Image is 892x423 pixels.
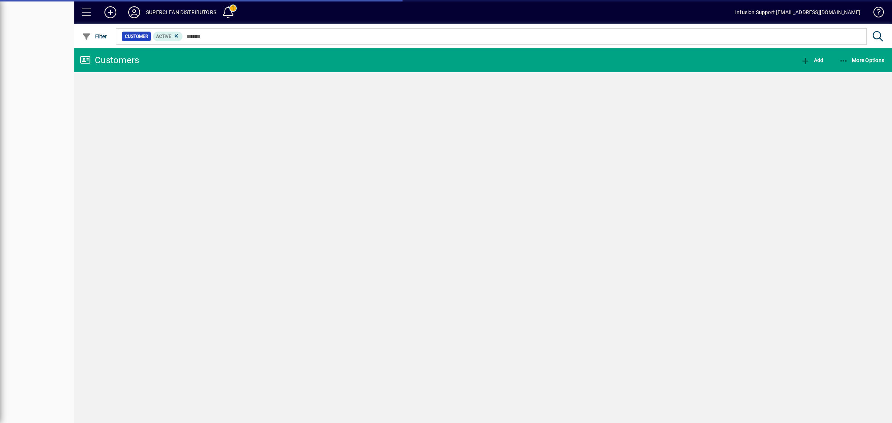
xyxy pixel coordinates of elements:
button: Add [799,54,825,67]
div: Customers [80,54,139,66]
mat-chip: Activation Status: Active [153,32,183,41]
div: Infusion Support [EMAIL_ADDRESS][DOMAIN_NAME] [735,6,860,18]
button: Profile [122,6,146,19]
a: Knowledge Base [868,1,883,26]
span: Filter [82,33,107,39]
button: Add [98,6,122,19]
div: SUPERCLEAN DISTRIBUTORS [146,6,216,18]
span: More Options [839,57,885,63]
button: More Options [837,54,886,67]
button: Filter [80,30,109,43]
span: Customer [125,33,148,40]
span: Add [801,57,823,63]
span: Active [156,34,171,39]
